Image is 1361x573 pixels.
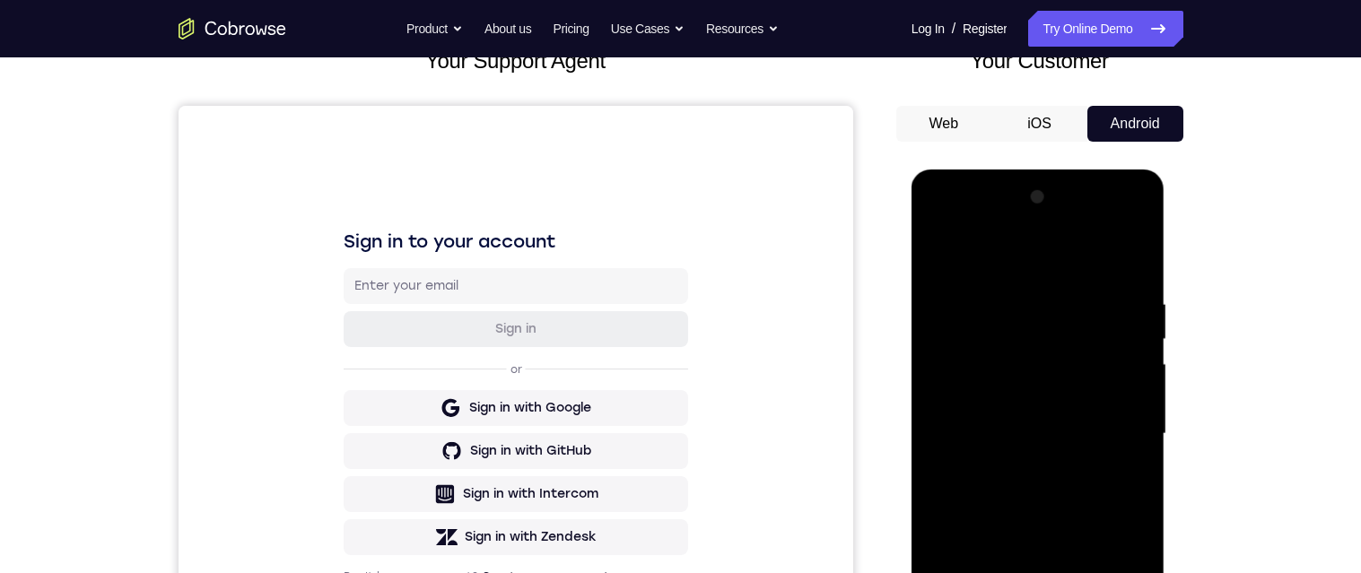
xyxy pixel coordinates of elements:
a: Log In [912,11,945,47]
button: Sign in with Intercom [165,370,510,406]
button: Use Cases [611,11,685,47]
div: Sign in with GitHub [292,336,413,354]
h2: Your Support Agent [179,45,853,77]
button: Sign in with Zendesk [165,413,510,449]
button: Product [406,11,463,47]
a: Try Online Demo [1028,11,1182,47]
a: Go to the home page [179,18,286,39]
p: or [328,256,347,271]
button: Web [896,106,992,142]
button: iOS [991,106,1087,142]
button: Android [1087,106,1183,142]
p: Don't have an account? [165,464,510,478]
span: / [952,18,955,39]
div: Sign in with Zendesk [286,422,418,440]
button: Sign in with GitHub [165,327,510,363]
button: Resources [706,11,779,47]
a: Create a new account [303,464,431,477]
div: Sign in with Google [291,293,413,311]
a: Register [963,11,1007,47]
a: Pricing [553,11,589,47]
div: Sign in with Intercom [284,379,420,397]
h2: Your Customer [896,45,1183,77]
a: About us [484,11,531,47]
button: Sign in with Google [165,284,510,320]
